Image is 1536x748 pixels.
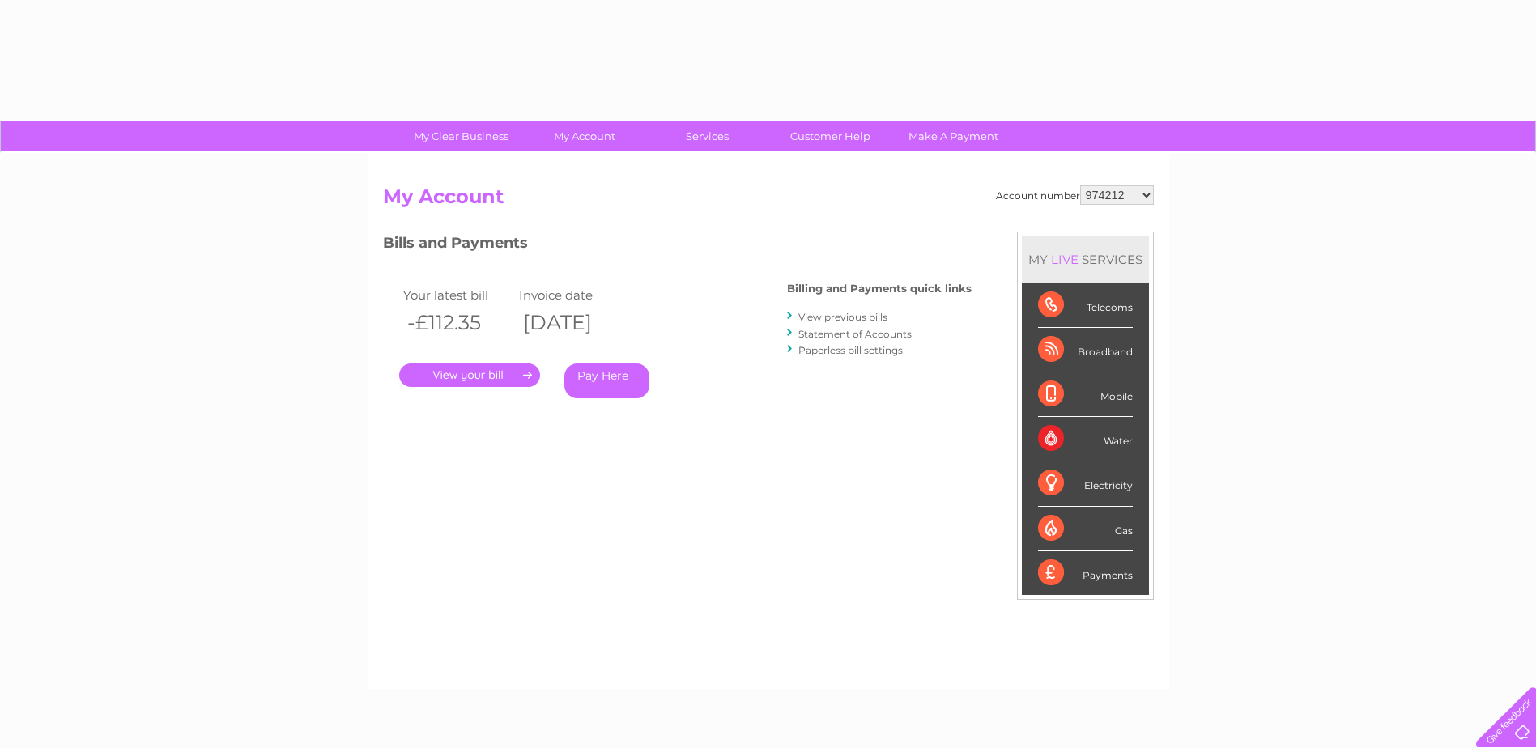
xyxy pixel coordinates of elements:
[399,306,516,339] th: -£112.35
[798,311,887,323] a: View previous bills
[394,121,528,151] a: My Clear Business
[515,284,632,306] td: Invoice date
[1038,328,1133,372] div: Broadband
[787,283,972,295] h4: Billing and Payments quick links
[1048,252,1082,267] div: LIVE
[517,121,651,151] a: My Account
[1022,236,1149,283] div: MY SERVICES
[399,284,516,306] td: Your latest bill
[564,363,649,398] a: Pay Here
[640,121,774,151] a: Services
[1038,372,1133,417] div: Mobile
[515,306,632,339] th: [DATE]
[798,344,903,356] a: Paperless bill settings
[996,185,1154,205] div: Account number
[1038,461,1133,506] div: Electricity
[383,185,1154,216] h2: My Account
[1038,551,1133,595] div: Payments
[1038,417,1133,461] div: Water
[764,121,897,151] a: Customer Help
[399,363,540,387] a: .
[798,328,912,340] a: Statement of Accounts
[887,121,1020,151] a: Make A Payment
[1038,507,1133,551] div: Gas
[1038,283,1133,328] div: Telecoms
[383,232,972,260] h3: Bills and Payments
